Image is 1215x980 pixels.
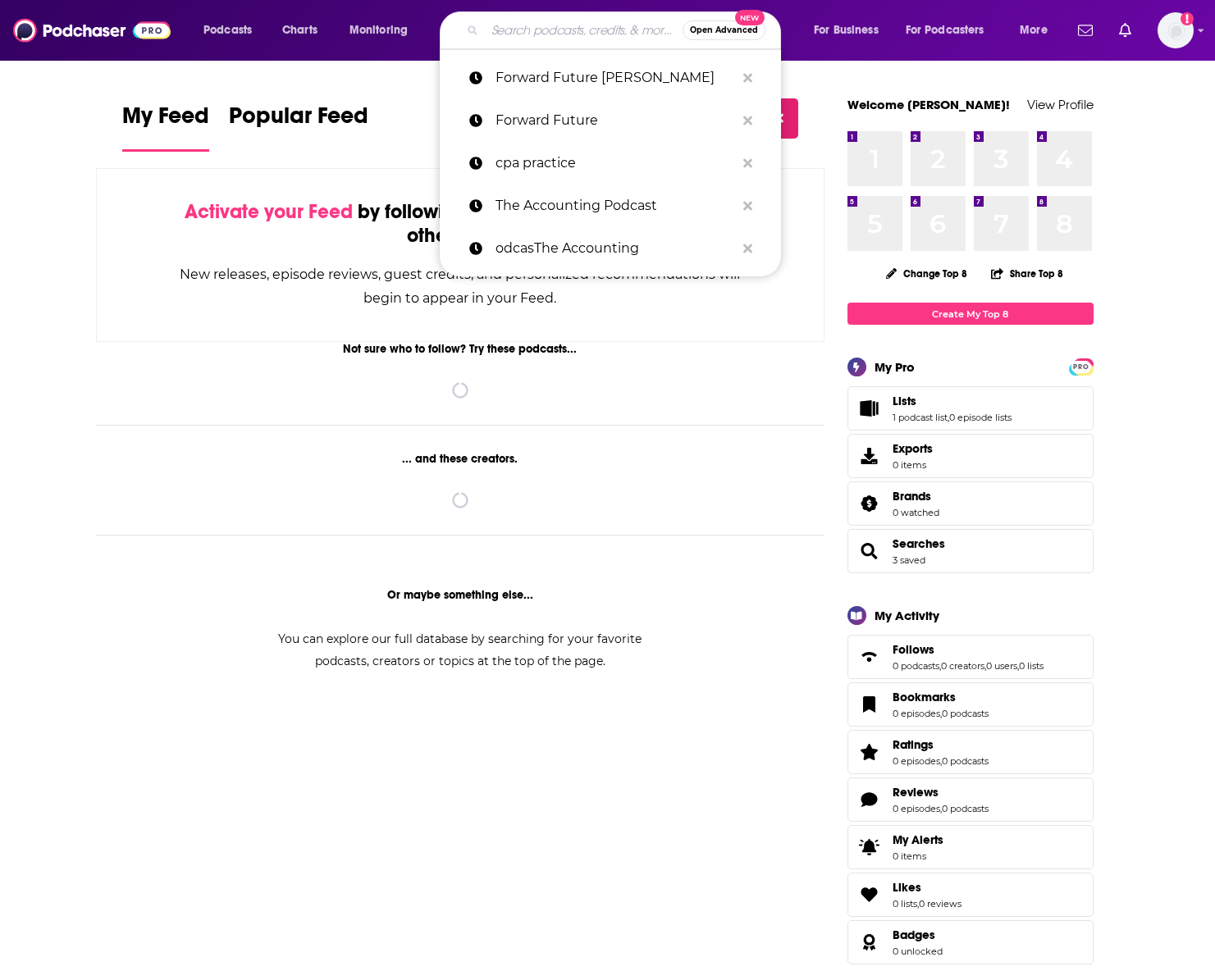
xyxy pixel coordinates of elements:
[875,608,939,623] div: My Activity
[440,185,781,227] a: The Accounting Podcast
[893,708,940,719] a: 0 episodes
[847,481,1094,526] span: Brands
[1158,12,1194,48] button: Show profile menu
[847,97,1010,112] a: Welcome [PERSON_NAME]!
[496,185,735,227] p: The Accounting Podcast
[853,645,886,668] a: Follows
[1181,12,1194,25] svg: Add a profile image
[847,386,1094,431] span: Lists
[349,19,408,42] span: Monitoring
[893,660,939,672] a: 0 podcasts
[893,785,989,800] a: Reviews
[853,397,886,420] a: Lists
[122,102,209,152] a: My Feed
[940,755,942,767] span: ,
[1008,17,1068,43] button: open menu
[986,660,1017,672] a: 0 users
[496,142,735,185] p: cpa practice
[496,99,735,142] p: Forward Future
[1017,660,1019,672] span: ,
[893,642,934,657] span: Follows
[814,19,879,42] span: For Business
[802,17,899,43] button: open menu
[122,102,209,139] span: My Feed
[893,832,943,847] span: My Alerts
[893,441,933,456] span: Exports
[853,788,886,811] a: Reviews
[893,803,940,814] a: 0 episodes
[847,682,1094,727] span: Bookmarks
[440,99,781,142] a: Forward Future
[229,102,368,152] a: Popular Feed
[185,199,353,224] span: Activate your Feed
[893,507,939,518] a: 0 watched
[853,931,886,954] a: Badges
[1158,12,1194,48] span: Logged in as danikarchmer
[893,880,921,895] span: Likes
[13,15,171,46] img: Podchaser - Follow, Share and Rate Podcasts
[1071,360,1091,372] a: PRO
[893,489,939,504] a: Brands
[893,928,935,942] span: Badges
[229,102,368,139] span: Popular Feed
[942,708,989,719] a: 0 podcasts
[96,342,825,356] div: Not sure who to follow? Try these podcasts...
[683,21,765,40] button: Open AdvancedNew
[875,359,915,375] div: My Pro
[853,836,886,859] span: My Alerts
[1020,19,1048,42] span: More
[496,227,735,270] p: odcasThe Accounting
[338,17,429,43] button: open menu
[496,57,735,99] p: Forward Future matthew berman
[917,898,919,909] span: ,
[948,412,949,423] span: ,
[893,554,925,566] a: 3 saved
[942,803,989,814] a: 0 podcasts
[847,873,1094,917] span: Likes
[984,660,986,672] span: ,
[735,10,765,25] span: New
[853,492,886,515] a: Brands
[847,777,1094,822] span: Reviews
[847,303,1094,325] a: Create My Top 8
[853,693,886,716] a: Bookmarks
[893,690,956,704] span: Bookmarks
[847,730,1094,774] span: Ratings
[96,452,825,466] div: ... and these creators.
[690,26,758,34] span: Open Advanced
[282,19,317,42] span: Charts
[203,19,252,42] span: Podcasts
[272,17,327,43] a: Charts
[893,536,945,551] span: Searches
[1019,660,1044,672] a: 0 lists
[893,394,1012,408] a: Lists
[893,785,939,800] span: Reviews
[96,588,825,602] div: Or maybe something else...
[906,19,984,42] span: For Podcasters
[893,755,940,767] a: 0 episodes
[258,628,662,672] div: You can explore our full database by searching for your favorite podcasts, creators or topics at ...
[440,227,781,270] a: odcasThe Accounting
[939,660,941,672] span: ,
[893,394,916,408] span: Lists
[853,741,886,763] a: Ratings
[893,459,933,471] span: 0 items
[179,262,742,310] div: New releases, episode reviews, guest credits, and personalized recommendations will begin to appe...
[853,540,886,563] a: Searches
[893,642,1044,657] a: Follows
[893,880,961,895] a: Likes
[1071,361,1091,373] span: PRO
[895,17,1008,43] button: open menu
[990,258,1064,289] button: Share Top 8
[192,17,273,43] button: open menu
[847,825,1094,869] a: My Alerts
[893,898,917,909] a: 0 lists
[893,928,943,942] a: Badges
[941,660,984,672] a: 0 creators
[949,412,1012,423] a: 0 episode lists
[455,11,797,49] div: Search podcasts, credits, & more...
[847,434,1094,478] a: Exports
